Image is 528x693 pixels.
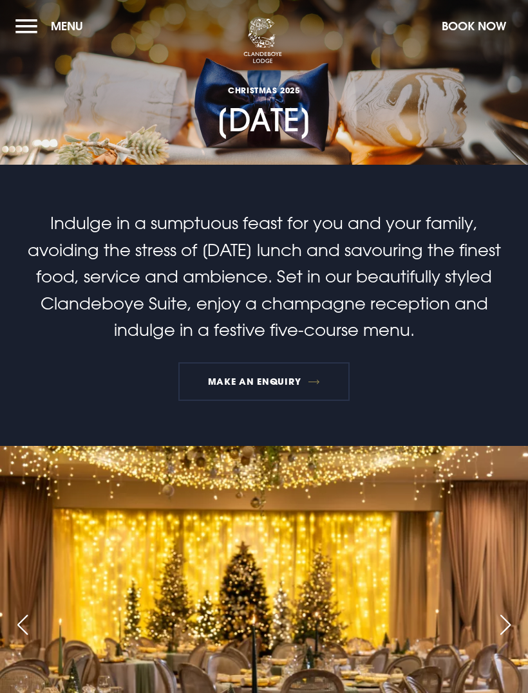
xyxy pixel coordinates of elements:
[178,362,349,401] a: MAKE AN ENQUIRY
[489,611,522,639] div: Next slide
[15,12,90,40] button: Menu
[6,611,39,639] div: Previous slide
[51,19,83,33] span: Menu
[435,12,513,40] button: Book Now
[216,85,312,95] span: CHRISTMAS 2025
[243,19,282,64] img: Clandeboye Lodge
[15,210,513,344] p: Indulge in a sumptuous feast for you and your family, avoiding the stress of [DATE] lunch and sav...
